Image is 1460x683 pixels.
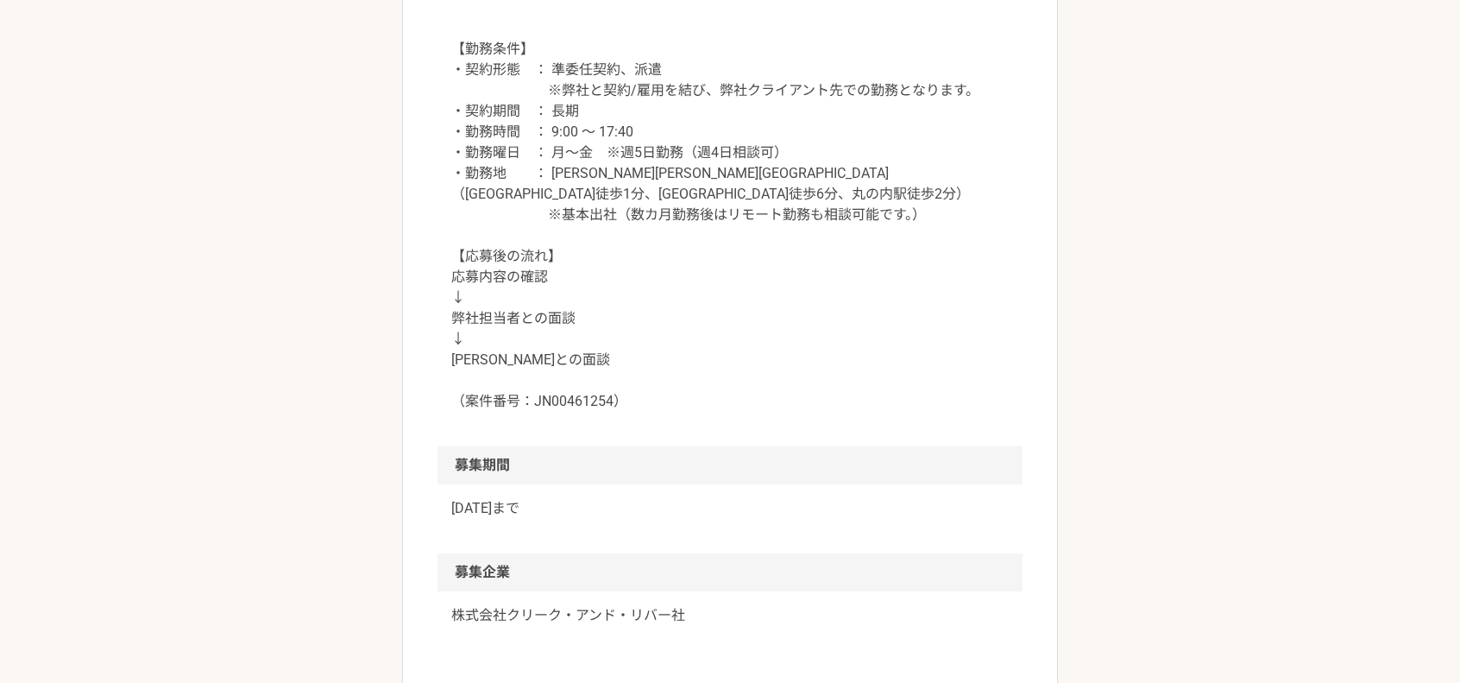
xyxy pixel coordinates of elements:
[437,446,1023,484] h2: 募集期間
[451,498,1009,519] p: [DATE]まで
[437,553,1023,591] h2: 募集企業
[451,605,1009,626] a: 株式会社クリーク・アンド・リバー社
